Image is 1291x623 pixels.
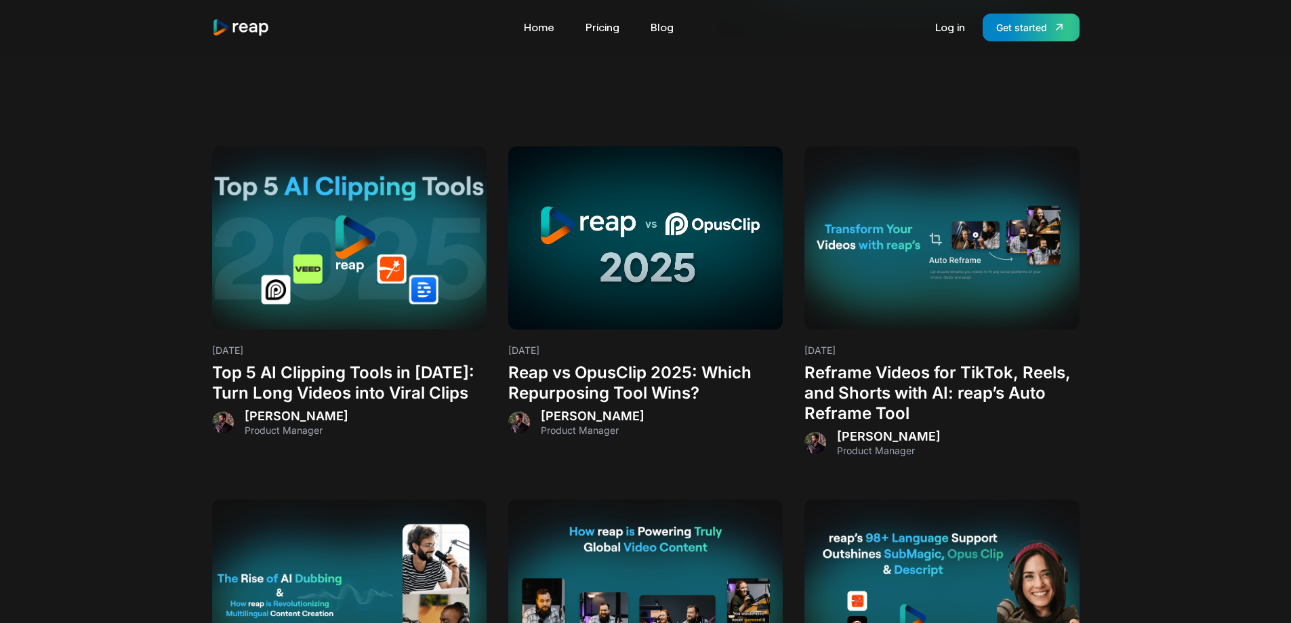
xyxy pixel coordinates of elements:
[983,14,1080,41] a: Get started
[837,445,941,457] div: Product Manager
[212,146,487,436] a: [DATE]Top 5 AI Clipping Tools in [DATE]: Turn Long Videos into Viral Clips[PERSON_NAME]Product Ma...
[541,409,644,424] div: [PERSON_NAME]
[541,424,644,437] div: Product Manager
[508,363,783,403] h3: Reap vs OpusClip 2025: Which Repurposing Tool Wins?
[212,363,487,403] h3: Top 5 AI Clipping Tools in [DATE]: Turn Long Videos into Viral Clips
[245,424,348,437] div: Product Manager
[804,146,1079,456] a: [DATE]Reframe Videos for TikTok, Reels, and Shorts with AI: reap’s Auto Reframe Tool[PERSON_NAME]...
[928,16,972,38] a: Log in
[517,16,561,38] a: Home
[212,329,243,357] div: [DATE]
[804,363,1079,424] h3: Reframe Videos for TikTok, Reels, and Shorts with AI: reap’s Auto Reframe Tool
[996,20,1047,35] div: Get started
[579,16,626,38] a: Pricing
[508,146,783,436] a: [DATE]Reap vs OpusClip 2025: Which Repurposing Tool Wins?[PERSON_NAME]Product Manager
[837,429,941,445] div: [PERSON_NAME]
[804,329,836,357] div: [DATE]
[212,18,270,37] a: home
[245,409,348,424] div: [PERSON_NAME]
[644,16,680,38] a: Blog
[508,329,539,357] div: [DATE]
